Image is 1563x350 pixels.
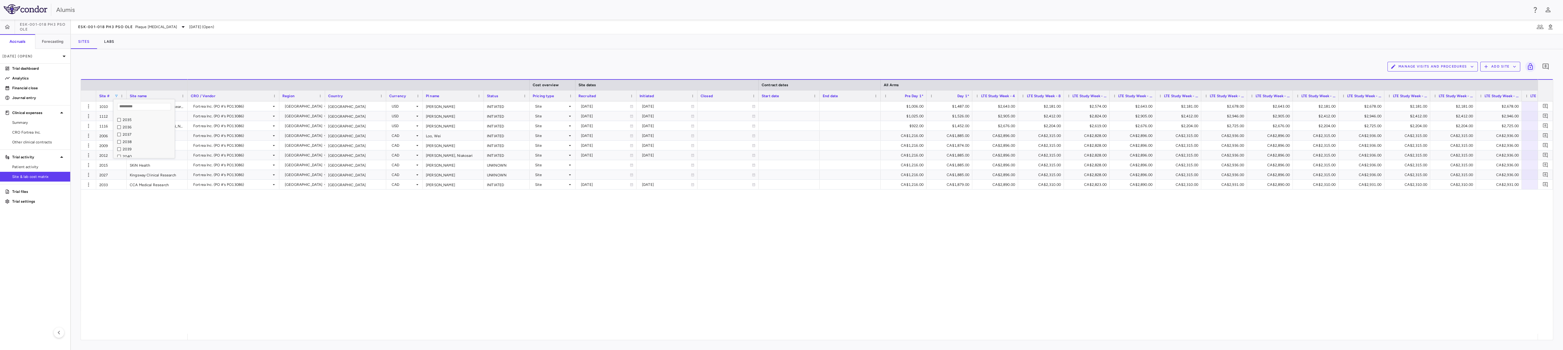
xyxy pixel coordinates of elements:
span: Currency [389,94,406,98]
span: Status [487,94,498,98]
div: [DATE] [642,180,691,190]
div: CA$2,828.00 [1069,150,1107,160]
svg: Add comment [1543,123,1548,129]
div: Site [535,160,568,170]
span: Contract dates [762,83,788,87]
div: UNKNOWN [484,170,530,179]
span: Pricing type [533,94,554,98]
div: INITIATED [484,101,530,111]
div: CAD [392,160,415,170]
div: $2,678.00 [1207,101,1244,111]
span: Pre Day 1* [905,94,924,98]
div: CA$1,879.00 [932,180,969,190]
div: CA$2,896.00 [1115,170,1152,180]
div: [GEOGRAPHIC_DATA] [285,180,323,190]
button: Add comment [1541,171,1550,179]
div: $2,181.00 [1161,101,1198,111]
div: CA$2,315.00 [1024,170,1061,180]
div: 2036 [123,125,173,129]
div: $2,725.00 [1344,121,1381,131]
div: CA$2,315.00 [1298,131,1336,141]
div: CA$2,896.00 [978,150,1015,160]
div: $1,006.00 [886,101,923,111]
div: [DATE] [581,150,630,160]
p: Financial close [12,85,65,91]
div: CA$2,936.00 [1481,141,1519,150]
div: Site [535,170,568,180]
span: LTE Study Week - 16 [1118,94,1152,98]
div: Site [535,131,568,141]
div: $2,676.00 [1253,121,1290,131]
span: Cost overview [533,83,559,87]
p: Trial files [12,189,65,194]
div: [DATE] [642,121,691,131]
div: SKiN Health [127,160,188,170]
div: CA$2,315.00 [1436,160,1473,170]
div: $2,725.00 [1481,121,1519,131]
div: 1116 [96,121,127,131]
div: [GEOGRAPHIC_DATA] [285,131,323,141]
div: $2,643.00 [978,101,1015,111]
div: $2,181.00 [1024,101,1061,111]
div: Site [535,150,568,160]
div: $2,725.00 [1207,121,1244,131]
div: Fortrea Inc. (PO #'s PO13086) [193,101,271,111]
div: CA$2,896.00 [1115,160,1152,170]
div: $2,412.00 [1024,111,1061,121]
div: CA$2,936.00 [1207,141,1244,150]
div: CA$2,315.00 [1298,170,1336,180]
div: [DATE] [581,131,630,141]
div: 1010 [96,101,127,111]
div: INITIATED [484,150,530,160]
div: CA$1,216.00 [886,131,923,141]
div: [GEOGRAPHIC_DATA] [325,131,386,140]
h6: Accruals [9,39,25,44]
div: CA$2,931.00 [1344,180,1381,190]
svg: Add comment [1543,182,1548,187]
div: CA$2,315.00 [1436,150,1473,160]
span: Start date [762,94,779,98]
div: Fortrea Inc. (PO #'s PO13086) [193,131,271,141]
div: CA$2,310.00 [1024,180,1061,190]
div: CA$2,890.00 [1253,180,1290,190]
div: CA$2,936.00 [1207,131,1244,141]
button: Add comment [1541,131,1550,140]
div: Fortrea Inc. (PO #'s PO13086) [193,160,271,170]
div: $2,204.00 [1390,121,1427,131]
span: Day 1* [957,94,969,98]
button: Add comment [1541,112,1550,120]
div: INITIATED [484,131,530,140]
div: [GEOGRAPHIC_DATA] [285,160,323,170]
svg: Add comment [1543,142,1548,148]
span: All Arms [884,83,899,87]
div: CA$1,885.00 [932,150,969,160]
div: CA$1,885.00 [932,160,969,170]
div: $2,946.00 [1207,111,1244,121]
div: $2,204.00 [1298,121,1336,131]
span: LTE Study Week - 36 [1347,94,1381,98]
div: [DATE] [642,101,691,111]
div: $2,824.00 [1069,111,1107,121]
div: CA$2,896.00 [1253,150,1290,160]
div: CA$2,936.00 [1207,150,1244,160]
p: Journal entry [12,95,65,101]
span: LTE Study Week - 12 [1072,94,1107,98]
div: [PERSON_NAME] [423,121,484,131]
div: Site [535,180,568,190]
button: Add comment [1541,102,1550,110]
button: Add comment [1541,161,1550,169]
div: Loo, Wei [423,131,484,140]
span: CRO Fortrea Inc. [12,130,65,135]
div: CA$2,315.00 [1298,160,1336,170]
div: Site [535,101,568,111]
div: CAD [392,131,415,141]
div: CA$2,315.00 [1390,160,1427,170]
div: CA$2,936.00 [1207,170,1244,180]
p: Trial settings [12,199,65,204]
div: 2038 [123,140,173,144]
div: $2,412.00 [1298,111,1336,121]
div: INITIATED [484,141,530,150]
div: CA$2,896.00 [1115,150,1152,160]
div: $1,526.00 [932,111,969,121]
button: Add comment [1541,151,1550,159]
